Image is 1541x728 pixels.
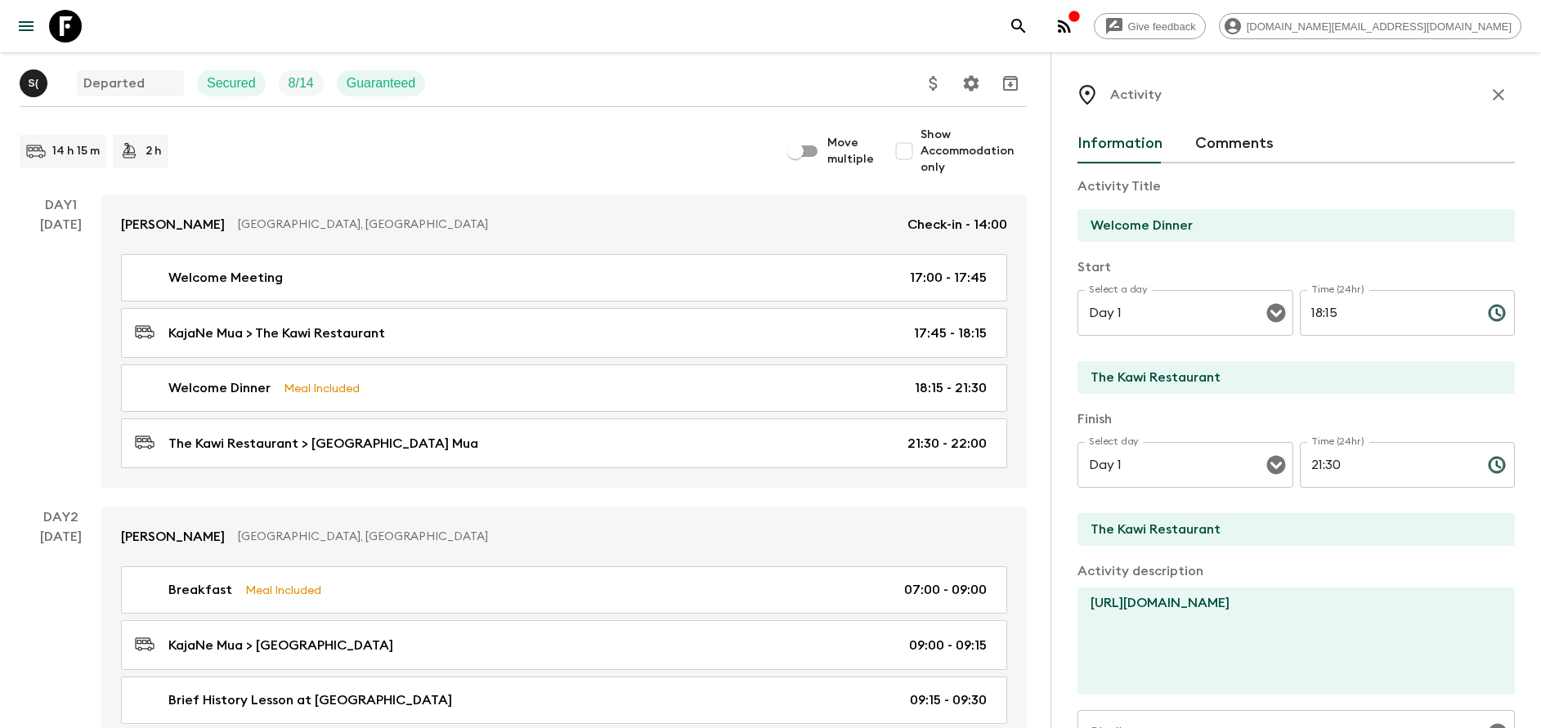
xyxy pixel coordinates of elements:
[168,324,385,343] p: KajaNe Mua > The Kawi Restaurant
[168,580,232,600] p: Breakfast
[207,74,256,93] p: Secured
[904,580,987,600] p: 07:00 - 09:00
[1265,301,1288,324] button: Open
[347,74,416,93] p: Guaranteed
[1300,442,1475,488] input: hh:mm
[1219,13,1521,39] div: [DOMAIN_NAME][EMAIL_ADDRESS][DOMAIN_NAME]
[121,308,1007,358] a: KajaNe Mua > The Kawi Restaurant17:45 - 18:15
[121,620,1007,670] a: KajaNe Mua > [GEOGRAPHIC_DATA]09:00 - 09:15
[121,677,1007,724] a: Brief History Lesson at [GEOGRAPHIC_DATA]09:15 - 09:30
[921,127,1027,176] span: Show Accommodation only
[101,195,1027,254] a: [PERSON_NAME][GEOGRAPHIC_DATA], [GEOGRAPHIC_DATA]Check-in - 14:00
[907,215,1007,234] p: Check-in - 14:00
[168,690,452,710] p: Brief History Lesson at [GEOGRAPHIC_DATA]
[121,566,1007,614] a: BreakfastMeal Included07:00 - 09:00
[1077,561,1515,581] p: Activity description
[1077,209,1502,242] input: E.g Hozuagawa boat tour
[1077,257,1515,277] p: Start
[1077,361,1502,394] input: Start Location
[168,268,283,288] p: Welcome Meeting
[101,507,1027,566] a: [PERSON_NAME][GEOGRAPHIC_DATA], [GEOGRAPHIC_DATA]
[907,434,987,453] p: 21:30 - 22:00
[20,74,51,87] span: Shandy (Putu) Sandhi Astra Juniawan
[1195,124,1274,163] button: Comments
[1110,85,1162,105] p: Activity
[245,581,321,599] p: Meal Included
[1077,587,1502,695] textarea: [URL][DOMAIN_NAME]
[1077,176,1515,196] p: Activity Title
[1002,10,1035,42] button: search adventures
[121,254,1007,301] a: Welcome Meeting17:00 - 17:45
[909,636,987,655] p: 09:00 - 09:15
[1077,409,1515,429] p: Finish
[1481,297,1513,329] button: Choose time, selected time is 6:15 PM
[827,135,875,167] span: Move multiple
[238,217,894,233] p: [GEOGRAPHIC_DATA], [GEOGRAPHIC_DATA]
[910,268,987,288] p: 17:00 - 17:45
[994,67,1027,100] button: Archive (Completed, Cancelled or Unsynced Departures only)
[168,434,478,453] p: The Kawi Restaurant > [GEOGRAPHIC_DATA] Mua
[279,70,324,96] div: Trip Fill
[146,143,162,159] p: 2 h
[83,74,145,93] p: Departed
[284,379,360,397] p: Meal Included
[1089,435,1139,449] label: Select day
[1265,453,1288,476] button: Open
[121,364,1007,412] a: Welcome DinnerMeal Included18:15 - 21:30
[917,67,950,100] button: Update Price, Early Bird Discount and Costs
[121,215,225,234] p: [PERSON_NAME]
[238,529,994,545] p: [GEOGRAPHIC_DATA], [GEOGRAPHIC_DATA]
[910,690,987,710] p: 09:15 - 09:30
[1119,20,1205,33] span: Give feedback
[1311,283,1364,297] label: Time (24hr)
[52,143,100,159] p: 14 h 15 m
[121,527,225,547] p: [PERSON_NAME]
[40,215,82,488] div: [DATE]
[1311,435,1364,449] label: Time (24hr)
[1238,20,1521,33] span: [DOMAIN_NAME][EMAIL_ADDRESS][DOMAIN_NAME]
[121,418,1007,468] a: The Kawi Restaurant > [GEOGRAPHIC_DATA] Mua21:30 - 22:00
[1077,513,1502,546] input: End Location (leave blank if same as Start)
[20,507,101,527] p: Day 2
[20,195,101,215] p: Day 1
[914,324,987,343] p: 17:45 - 18:15
[10,10,43,42] button: menu
[1089,283,1147,297] label: Select a day
[168,636,393,655] p: KajaNe Mua > [GEOGRAPHIC_DATA]
[289,74,314,93] p: 8 / 14
[955,67,988,100] button: Settings
[1300,290,1475,336] input: hh:mm
[1481,449,1513,481] button: Choose time, selected time is 9:30 PM
[1077,124,1162,163] button: Information
[915,378,987,398] p: 18:15 - 21:30
[197,70,266,96] div: Secured
[168,378,271,398] p: Welcome Dinner
[1094,13,1206,39] a: Give feedback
